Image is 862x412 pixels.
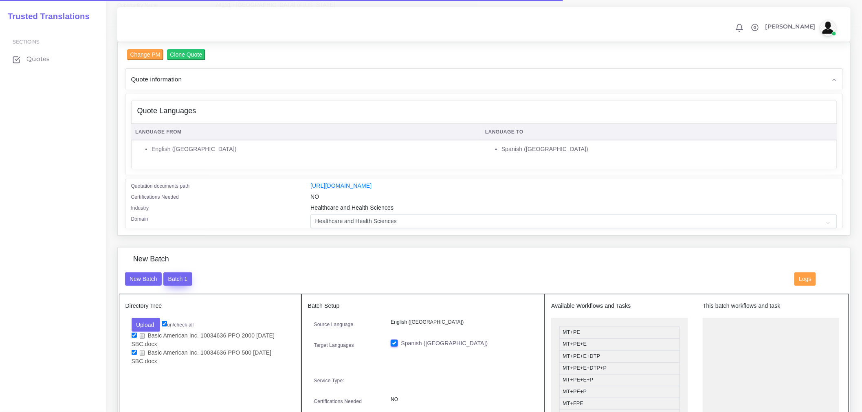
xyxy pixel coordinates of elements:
[308,302,539,309] h5: Batch Setup
[131,75,182,84] span: Quote information
[162,321,167,327] input: un/check all
[2,10,90,23] a: Trusted Translations
[391,395,532,404] p: NO
[314,321,354,328] label: Source Language
[163,272,192,286] button: Batch 1
[765,24,816,29] span: [PERSON_NAME]
[127,49,164,60] input: Change PM
[501,145,833,153] li: Spanish ([GEOGRAPHIC_DATA])
[799,276,811,282] span: Logs
[2,11,90,21] h2: Trusted Translations
[304,193,843,204] div: NO
[559,351,680,363] li: MT+PE+E+DTP
[559,326,680,339] li: MT+PE
[310,182,372,189] a: [URL][DOMAIN_NAME]
[6,50,100,68] a: Quotes
[167,49,206,60] input: Clone Quote
[703,302,840,309] h5: This batch workflows and task
[162,321,194,329] label: un/check all
[132,318,161,332] button: Upload
[125,272,162,286] button: New Batch
[391,318,532,327] p: English ([GEOGRAPHIC_DATA])
[163,275,192,282] a: Batch 1
[559,398,680,410] li: MT+FPE
[133,255,169,264] h4: New Batch
[131,124,481,140] th: Language From
[13,39,40,45] span: Sections
[559,386,680,398] li: MT+PE+P
[559,362,680,375] li: MT+PE+E+DTP+P
[131,204,149,212] label: Industry
[820,20,836,36] img: avatar
[131,193,179,201] label: Certifications Needed
[401,339,488,348] label: Spanish ([GEOGRAPHIC_DATA])
[132,332,275,348] a: Basic American Inc. 10034636 PPO 2000 [DATE] SBC.docx
[761,20,839,36] a: [PERSON_NAME]avatar
[125,69,843,90] div: Quote information
[551,302,688,309] h5: Available Workflows and Tasks
[314,398,362,405] label: Certifications Needed
[131,215,148,223] label: Domain
[559,338,680,351] li: MT+PE+E
[314,342,354,349] label: Target Languages
[559,374,680,386] li: MT+PE+E+P
[794,272,816,286] button: Logs
[26,55,50,64] span: Quotes
[131,182,190,190] label: Quotation documents path
[152,145,477,153] li: English ([GEOGRAPHIC_DATA])
[132,349,272,365] a: Basic American Inc. 10034636 PPO 500 [DATE] SBC.docx
[137,107,196,116] h4: Quote Languages
[125,302,295,309] h5: Directory Tree
[125,275,162,282] a: New Batch
[481,124,837,140] th: Language To
[304,204,843,215] div: Healthcare and Health Sciences
[314,377,344,384] label: Service Type:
